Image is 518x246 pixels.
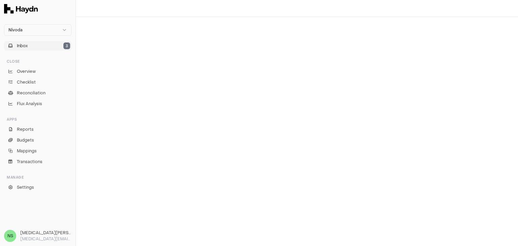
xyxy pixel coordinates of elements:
a: Budgets [4,135,71,145]
button: Inbox3 [4,41,71,51]
span: Nivoda [8,27,23,33]
span: Settings [17,184,34,190]
span: Mappings [17,148,37,154]
span: Transactions [17,159,42,165]
button: Nivoda [4,24,71,36]
img: Haydn Logo [4,4,38,13]
a: Checklist [4,78,71,87]
span: Reconciliation [17,90,46,96]
div: Manage [4,172,71,183]
div: Apps [4,114,71,125]
span: Overview [17,68,36,74]
a: Reports [4,125,71,134]
span: Flux Analysis [17,101,42,107]
span: NS [4,230,16,242]
span: Checklist [17,79,36,85]
a: Flux Analysis [4,99,71,109]
h3: [MEDICAL_DATA][PERSON_NAME] [20,230,71,236]
a: Transactions [4,157,71,166]
a: Mappings [4,146,71,156]
a: Reconciliation [4,88,71,98]
a: Overview [4,67,71,76]
a: Settings [4,183,71,192]
span: Inbox [17,43,28,49]
div: Close [4,56,71,67]
span: Budgets [17,137,34,143]
p: [MEDICAL_DATA][EMAIL_ADDRESS][DOMAIN_NAME] [20,236,71,242]
span: Reports [17,126,34,132]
